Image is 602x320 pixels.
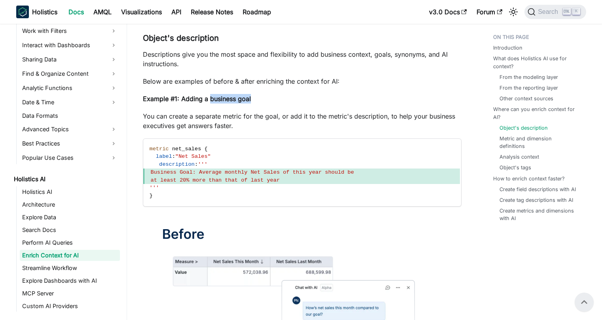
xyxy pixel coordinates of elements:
[238,6,276,18] a: Roadmap
[175,153,211,159] span: "Net Sales"
[20,275,120,286] a: Explore Dashboards with AI
[20,25,120,37] a: Work with Filters
[204,146,207,152] span: {
[143,50,461,69] p: Descriptions give you the most space and flexibility to add business context, goals, synonyms, an...
[16,6,57,18] a: HolisticsHolistics
[493,55,581,70] a: What does Holistics AI use for context?
[424,6,472,18] a: v3.0 Docs
[143,33,461,43] h3: Object's description
[150,146,169,152] span: metric
[493,175,565,182] a: How to enrich context faster?
[20,224,120,236] a: Search Docs
[20,288,120,299] a: MCP Server
[89,6,116,18] a: AMQL
[499,135,578,150] a: Metric and dimension definitions
[524,5,586,19] button: Search (Ctrl+K)
[159,161,195,167] span: description
[143,77,461,86] p: Below are examples of before & after enriching the context for AI:
[167,6,186,18] a: API
[143,95,251,103] strong: Example #1: Adding a business goal
[20,53,120,66] a: Sharing Data
[472,6,507,18] a: Forum
[20,237,120,248] a: Perform AI Queries
[507,6,520,18] button: Switch between dark and light mode (currently light mode)
[499,124,548,132] a: Object's description
[198,161,207,167] span: '''
[150,193,153,199] span: }
[499,153,539,161] a: Analysis context
[11,174,120,185] a: Holistics AI
[32,7,57,17] b: Holistics
[20,301,120,312] a: Custom AI Providers
[493,105,581,121] a: Where can you enrich context for AI?
[20,263,120,274] a: Streamline Workflow
[20,250,120,261] a: Enrich Context for AI
[172,146,201,152] span: net_sales
[499,84,558,92] a: From the reporting layer
[20,186,120,197] a: Holistics AI
[499,196,573,204] a: Create tag descriptions with AI
[64,6,89,18] a: Docs
[499,73,558,81] a: From the modeling layer
[20,82,120,94] a: Analytic Functions
[20,67,120,80] a: Find & Organize Content
[572,8,580,15] kbd: K
[20,123,120,136] a: Advanced Topics
[20,199,120,210] a: Architecture
[143,111,461,130] p: You can create a separate metric for the goal, or add it to the metric's description, to help you...
[195,161,198,167] span: :
[20,96,120,109] a: Date & Time
[116,6,167,18] a: Visualizations
[20,137,120,150] a: Best Practices
[20,39,120,52] a: Interact with Dashboards
[151,169,354,175] span: Business Goal: Average monthly Net Sales of this year should be
[499,164,531,171] a: Object's tags
[20,151,120,164] a: Popular Use Cases
[20,212,120,223] a: Explore Data
[493,44,522,52] a: Introduction
[20,110,120,121] a: Data Formats
[156,153,172,159] span: label
[16,6,29,18] img: Holistics
[575,293,594,312] button: Scroll back to top
[536,8,563,15] span: Search
[499,186,576,193] a: Create field descriptions with AI
[499,207,578,222] a: Create metrics and dimensions with AI
[172,153,175,159] span: :
[499,95,553,102] a: Other context sources
[8,24,127,320] nav: Docs sidebar
[150,185,159,191] span: '''
[186,6,238,18] a: Release Notes
[151,177,280,183] span: at least 20% more than that of last year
